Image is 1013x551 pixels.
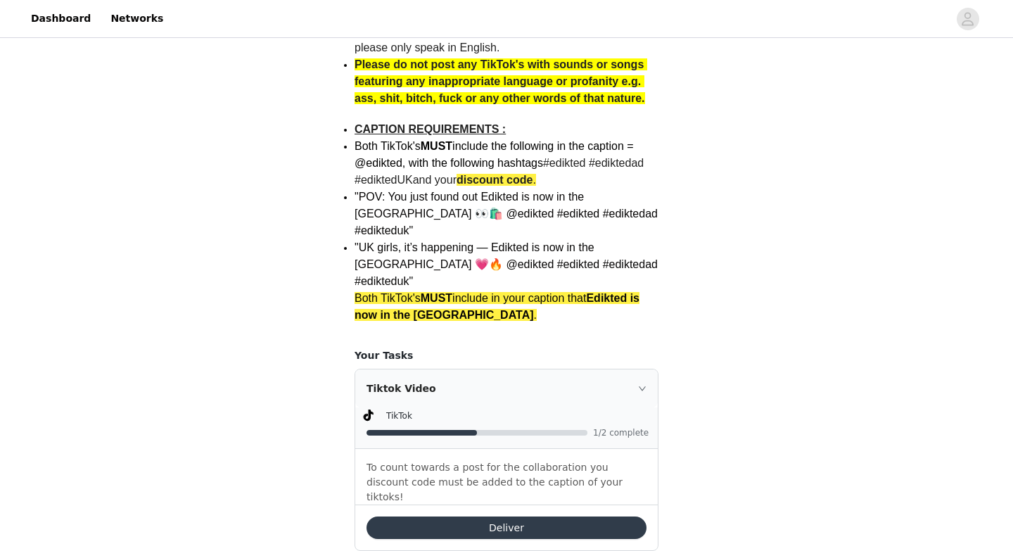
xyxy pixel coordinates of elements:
[413,174,457,186] span: and your
[355,292,639,321] span: Both TikTok's include in your caption that .
[355,58,647,104] span: Please do not post any TikTok's with sounds or songs featuring any inappropriate language or prof...
[533,174,535,186] span: .
[367,460,646,505] p: To count towards a post for the collaboration you discount code must be added to the caption of y...
[355,191,658,236] span: "POV: You just found out Edikted is now in the [GEOGRAPHIC_DATA] 👀🛍️ @edikted #edikted #ediktedad...
[102,3,172,34] a: Networks
[355,140,637,169] span: include the following in the caption = @edikted, with the following hashtags
[355,123,506,135] span: CAPTION REQUIREMENTS :
[386,411,412,421] span: TikTok
[355,348,658,363] h4: Your Tasks
[638,384,646,393] i: icon: right
[457,174,533,186] span: discount code
[961,8,974,30] div: avatar
[23,3,99,34] a: Dashboard
[355,369,658,407] div: icon: rightTiktok Video
[367,517,646,539] button: Deliver
[355,241,658,287] span: "UK girls, it’s happening — Edikted is now in the [GEOGRAPHIC_DATA] 💗🔥 @edikted #edikted #edikted...
[421,140,452,152] span: MUST
[355,140,421,152] span: Both TikTok's
[421,292,452,304] strong: MUST
[355,292,639,321] strong: Edikted is now in the [GEOGRAPHIC_DATA]
[355,157,647,186] span: #edikted #ediktedad #ediktedUK
[593,429,649,437] span: 1/2 complete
